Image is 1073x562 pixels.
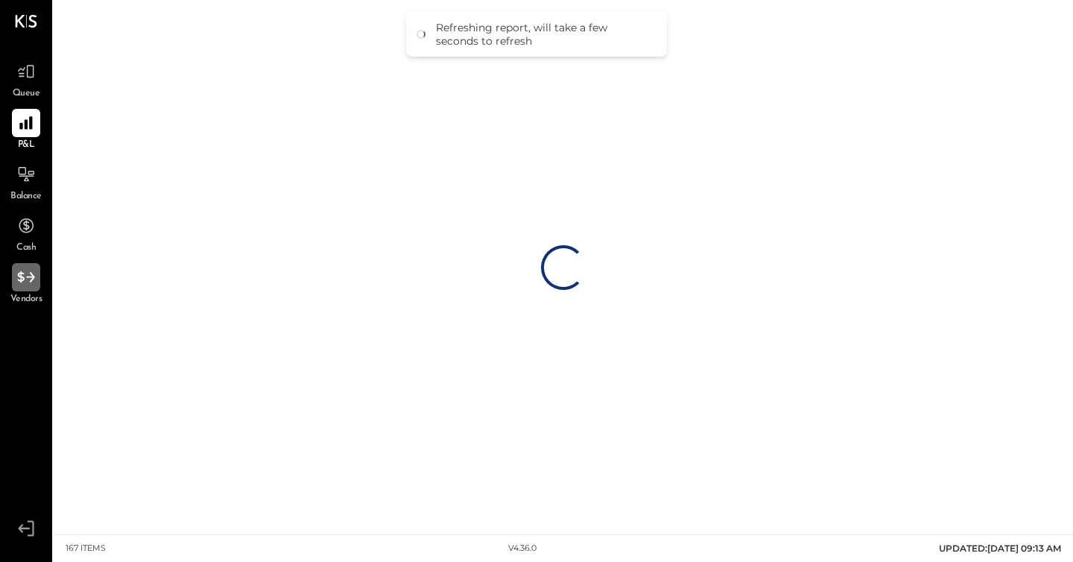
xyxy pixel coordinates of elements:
a: Queue [1,57,51,101]
span: UPDATED: [DATE] 09:13 AM [939,543,1061,554]
span: P&L [18,139,35,152]
div: 167 items [66,543,106,555]
div: Refreshing report, will take a few seconds to refresh [436,21,652,48]
a: Balance [1,160,51,203]
a: Vendors [1,263,51,306]
div: v 4.36.0 [508,543,536,555]
span: Balance [10,190,42,203]
a: Cash [1,212,51,255]
span: Cash [16,241,36,255]
span: Queue [13,87,40,101]
span: Vendors [10,293,42,306]
a: P&L [1,109,51,152]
